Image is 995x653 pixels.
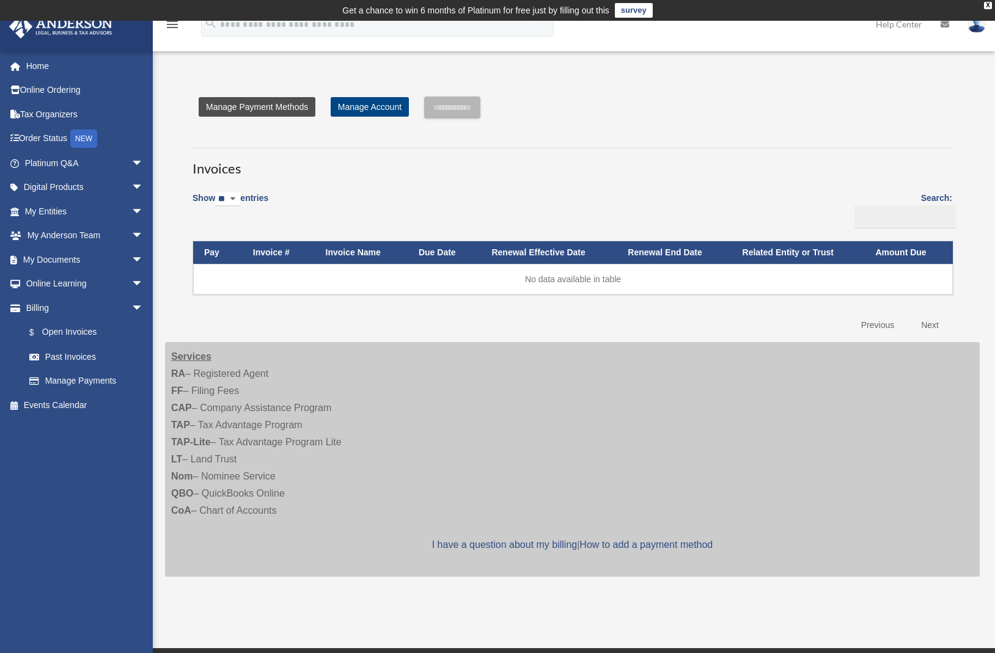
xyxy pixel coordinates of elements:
[242,241,315,264] th: Invoice #: activate to sort column ascending
[165,342,980,577] div: – Registered Agent – Filing Fees – Company Assistance Program – Tax Advantage Program – Tax Advan...
[9,224,162,248] a: My Anderson Teamarrow_drop_down
[9,272,162,296] a: Online Learningarrow_drop_down
[854,205,956,228] input: Search:
[165,17,180,32] i: menu
[204,16,218,30] i: search
[171,403,192,413] strong: CAP
[36,325,42,340] span: $
[331,97,409,117] a: Manage Account
[131,247,156,272] span: arrow_drop_down
[984,2,992,9] div: close
[171,471,193,481] strong: Nom
[315,241,408,264] th: Invoice Name: activate to sort column ascending
[9,126,162,151] a: Order StatusNEW
[17,320,150,345] a: $Open Invoices
[9,151,162,175] a: Platinum Q&Aarrow_drop_down
[615,3,653,18] a: survey
[432,539,577,550] a: I have a question about my billing
[9,393,162,417] a: Events Calendar
[131,296,156,321] span: arrow_drop_down
[131,199,156,224] span: arrow_drop_down
[193,264,953,294] td: No data available in table
[131,151,156,176] span: arrow_drop_down
[171,488,193,498] strong: QBO
[171,368,185,379] strong: RA
[9,296,156,320] a: Billingarrow_drop_down
[9,199,162,224] a: My Entitiesarrow_drop_down
[9,78,162,103] a: Online Ordering
[171,536,974,553] p: |
[131,272,156,297] span: arrow_drop_down
[732,241,865,264] th: Related Entity or Trust: activate to sort column ascending
[193,191,268,219] label: Show entries
[17,369,156,393] a: Manage Payments
[131,224,156,249] span: arrow_drop_down
[408,241,481,264] th: Due Date: activate to sort column ascending
[6,15,116,38] img: Anderson Advisors Platinum Portal
[215,192,240,206] select: Showentries
[9,247,162,272] a: My Documentsarrow_drop_down
[70,130,97,148] div: NEW
[165,21,180,32] a: menu
[480,241,617,264] th: Renewal Effective Date: activate to sort column ascending
[617,241,731,264] th: Renewal End Date: activate to sort column ascending
[342,3,609,18] div: Get a chance to win 6 months of Platinum for free just by filling out this
[9,102,162,126] a: Tax Organizers
[579,539,713,550] a: How to add a payment method
[171,505,191,516] strong: CoA
[17,345,156,369] a: Past Invoices
[9,175,162,200] a: Digital Productsarrow_drop_down
[852,313,903,338] a: Previous
[171,437,211,447] strong: TAP-Lite
[193,241,242,264] th: Pay: activate to sort column descending
[912,313,948,338] a: Next
[199,97,315,117] a: Manage Payment Methods
[171,454,182,464] strong: LT
[131,175,156,200] span: arrow_drop_down
[9,54,162,78] a: Home
[193,148,952,178] h3: Invoices
[967,15,986,33] img: User Pic
[171,385,183,396] strong: FF
[864,241,953,264] th: Amount Due: activate to sort column ascending
[850,191,952,228] label: Search:
[171,351,211,362] strong: Services
[171,420,190,430] strong: TAP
